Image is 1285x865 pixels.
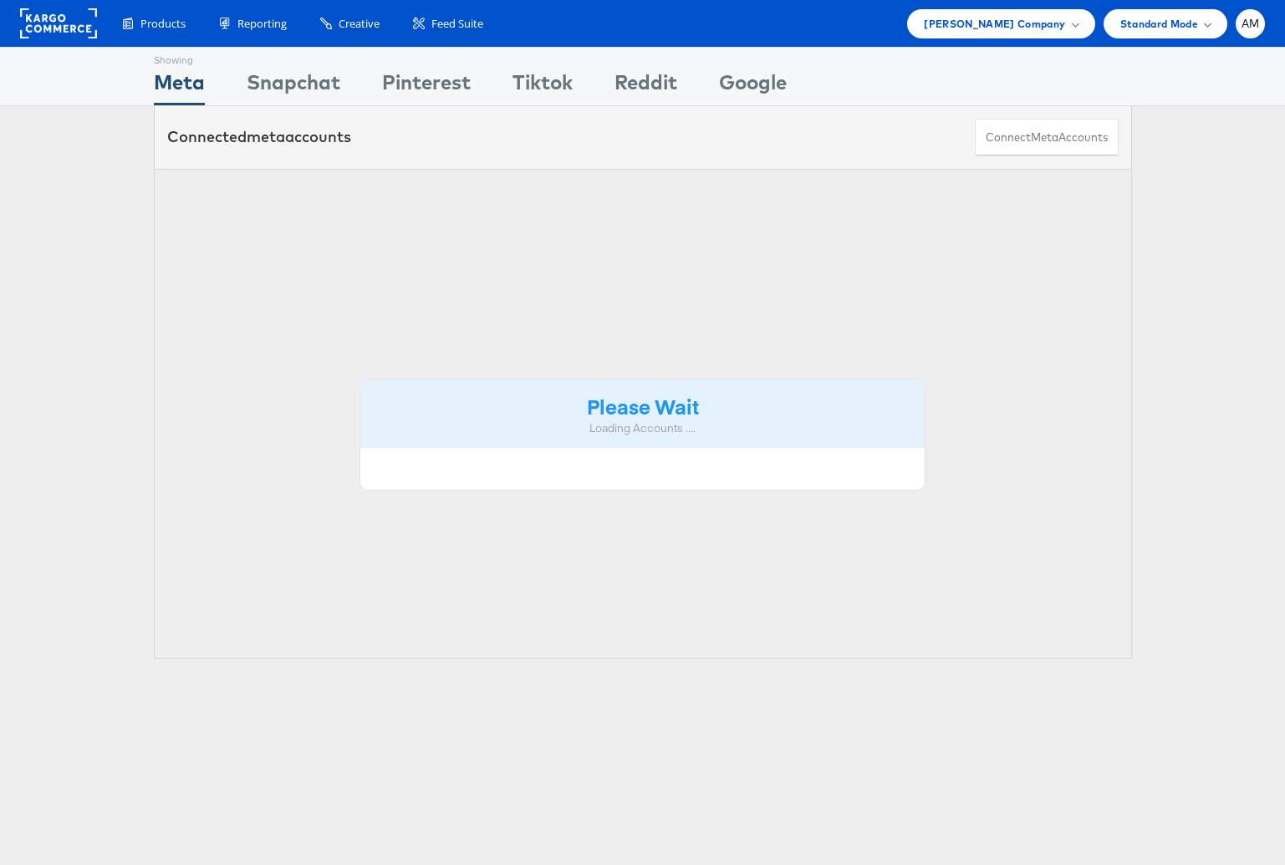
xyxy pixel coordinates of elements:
[247,68,340,105] div: Snapchat
[373,420,913,436] div: Loading Accounts ....
[924,15,1065,33] span: [PERSON_NAME] Company
[719,68,787,105] div: Google
[154,68,205,105] div: Meta
[154,48,205,68] div: Showing
[237,16,287,32] span: Reporting
[140,16,186,32] span: Products
[382,68,471,105] div: Pinterest
[167,126,351,148] div: Connected accounts
[339,16,380,32] span: Creative
[614,68,677,105] div: Reddit
[587,392,699,420] strong: Please Wait
[1120,15,1198,33] span: Standard Mode
[512,68,573,105] div: Tiktok
[431,16,483,32] span: Feed Suite
[975,119,1119,156] button: ConnectmetaAccounts
[247,127,285,146] span: meta
[1242,18,1260,29] span: AM
[1031,130,1058,145] span: meta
